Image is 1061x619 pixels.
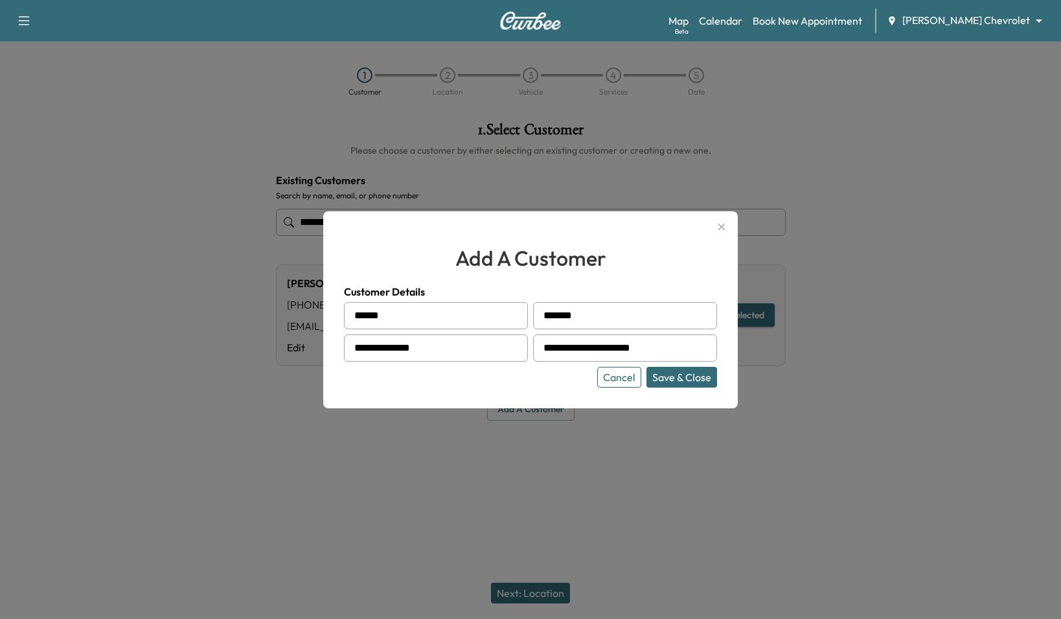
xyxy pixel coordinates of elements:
[668,13,689,29] a: MapBeta
[675,27,689,36] div: Beta
[902,13,1030,28] span: [PERSON_NAME] Chevrolet
[344,284,717,299] h4: Customer Details
[699,13,742,29] a: Calendar
[753,13,862,29] a: Book New Appointment
[597,367,641,388] button: Cancel
[344,242,717,274] h2: add a customer
[646,367,717,388] button: Save & Close
[499,12,562,30] img: Curbee Logo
